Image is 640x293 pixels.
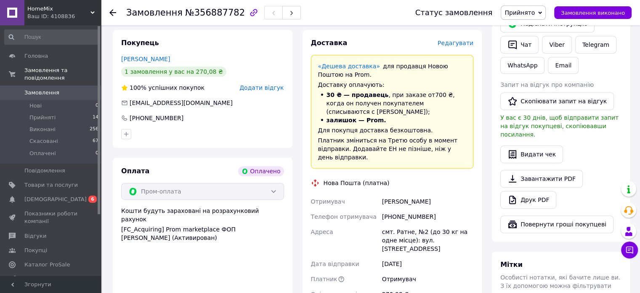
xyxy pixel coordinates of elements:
[500,114,619,138] span: У вас є 30 днів, щоб відправити запит на відгук покупцеві, скопіювавши посилання.
[380,271,475,287] div: Отримувач
[29,137,58,145] span: Скасовані
[311,228,333,235] span: Адреса
[121,56,170,62] a: [PERSON_NAME]
[575,36,616,54] a: Telegram
[27,5,90,13] span: HomeMix
[29,150,56,157] span: Оплачені
[542,36,571,54] a: Viber
[24,181,78,189] span: Товари та послуги
[318,63,380,70] a: «Дешева доставка»
[24,52,48,60] span: Головна
[500,191,556,209] a: Друк PDF
[438,40,473,46] span: Редагувати
[500,36,539,54] button: Чат
[24,261,70,269] span: Каталог ProSale
[96,102,98,110] span: 0
[415,8,493,17] div: Статус замовлення
[327,117,386,124] span: залишок — Prom.
[380,209,475,224] div: [PHONE_NUMBER]
[311,213,377,220] span: Телефон отримувача
[121,83,204,92] div: успішних покупок
[311,198,345,205] span: Отримувач
[121,167,149,175] span: Оплата
[239,84,284,91] span: Додати відгук
[318,81,467,89] div: Доставку оплачують:
[318,126,467,134] div: Для покупця доставка безкоштовна.
[311,276,337,282] span: Платник
[505,9,535,16] span: Прийнято
[24,167,65,175] span: Повідомлення
[121,207,284,242] div: Кошти будуть зараховані на розрахунковий рахунок
[500,57,544,74] a: WhatsApp
[121,67,226,77] div: 1 замовлення у вас на 270,08 ₴
[500,215,613,233] button: Повернути гроші покупцеві
[311,261,359,267] span: Дата відправки
[93,114,98,121] span: 14
[554,6,632,19] button: Замовлення виконано
[500,145,563,163] button: Видати чек
[380,224,475,256] div: смт. Ратне, №2 (до 30 кг на одне місце): вул. [STREET_ADDRESS]
[327,91,389,98] span: 30 ₴ — продавець
[88,196,97,203] span: 6
[24,89,59,97] span: Замовлення
[311,39,348,47] span: Доставка
[126,8,183,18] span: Замовлення
[109,8,116,17] div: Повернутися назад
[130,99,233,106] span: [EMAIL_ADDRESS][DOMAIN_NAME]
[24,196,87,203] span: [DEMOGRAPHIC_DATA]
[4,30,99,45] input: Пошук
[121,225,284,242] div: [FC_Acquiring] Prom marketplace ФОП [PERSON_NAME] (Активирован)
[380,194,475,209] div: [PERSON_NAME]
[548,57,579,74] button: Email
[24,247,47,254] span: Покупці
[561,10,625,16] span: Замовлення виконано
[121,39,159,47] span: Покупець
[24,67,101,82] span: Замовлення та повідомлення
[90,126,98,133] span: 256
[130,84,146,91] span: 100%
[24,275,53,283] span: Аналітика
[500,92,614,110] button: Скопіювати запит на відгук
[321,179,392,187] div: Нова Пошта (платна)
[24,232,46,240] span: Відгуки
[24,210,78,225] span: Показники роботи компанії
[29,114,56,121] span: Прийняті
[27,13,101,20] div: Ваш ID: 4108836
[318,136,467,161] div: Платник зміниться на Третю особу в момент відправки. Додавайте ЕН не пізніше, ніж у день відправки.
[318,91,467,116] li: , при заказе от 700 ₴ , когда он получен покупателем (списываются с [PERSON_NAME]);
[185,8,245,18] span: №356887782
[500,261,523,269] span: Мітки
[621,242,638,258] button: Чат з покупцем
[500,81,594,88] span: Запит на відгук про компанію
[500,170,583,188] a: Завантажити PDF
[380,256,475,271] div: [DATE]
[129,114,184,122] div: [PHONE_NUMBER]
[93,137,98,145] span: 67
[238,166,284,176] div: Оплачено
[96,150,98,157] span: 0
[29,126,56,133] span: Виконані
[29,102,42,110] span: Нові
[318,62,467,79] div: для продавця Новою Поштою на Prom.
